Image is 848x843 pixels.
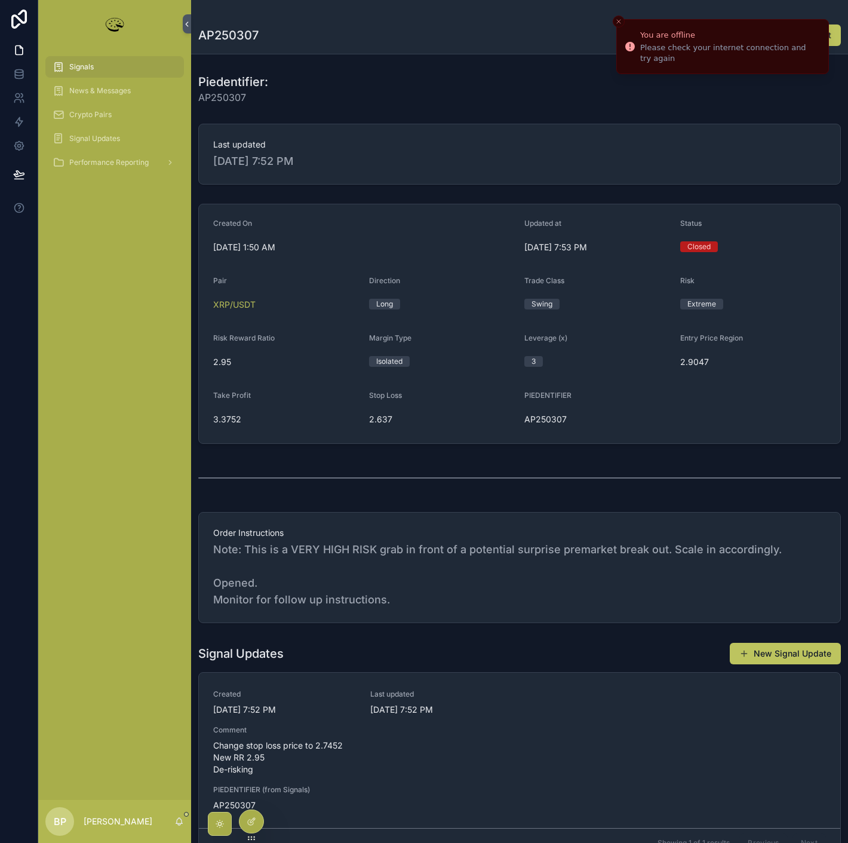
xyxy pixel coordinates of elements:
[45,104,184,125] a: Crypto Pairs
[680,219,702,228] span: Status
[213,356,360,368] span: 2.95
[613,16,625,27] button: Close toast
[213,139,826,151] span: Last updated
[199,673,840,828] a: Created[DATE] 7:52 PMLast updated[DATE] 7:52 PMCommentChange stop loss price to 2.7452 New RR 2.9...
[687,299,716,309] div: Extreme
[54,814,66,829] span: BP
[198,645,284,662] h1: Signal Updates
[524,333,567,342] span: Leverage (x)
[69,62,94,72] span: Signals
[376,356,403,367] div: Isolated
[213,241,515,253] span: [DATE] 1:50 AM
[531,299,552,309] div: Swing
[213,413,360,425] span: 3.3752
[369,413,515,425] span: 2.637
[524,413,671,425] span: AP250307
[213,740,826,775] span: Change stop loss price to 2.7452 New RR 2.95 De-risking
[531,356,536,367] div: 3
[198,27,259,44] h1: AP250307
[524,391,572,400] span: PIEDENTIFIER
[640,42,819,64] div: Please check your internet connection and try again
[198,73,268,90] h1: Piedentifier:
[45,128,184,149] a: Signal Updates
[370,704,513,716] span: [DATE] 7:52 PM
[69,86,131,96] span: News & Messages
[45,56,184,78] a: Signals
[213,725,826,735] span: Comment
[69,158,149,167] span: Performance Reporting
[370,689,513,699] span: Last updated
[376,299,393,309] div: Long
[213,276,227,285] span: Pair
[524,219,561,228] span: Updated at
[69,110,112,119] span: Crypto Pairs
[103,14,127,33] img: App logo
[369,391,402,400] span: Stop Loss
[84,816,152,827] p: [PERSON_NAME]
[213,689,356,699] span: Created
[680,333,743,342] span: Entry Price Region
[213,541,826,608] span: Note: This is a VERY HIGH RISK grab in front of a potential surprise premarket break out. Scale i...
[213,299,256,311] a: XRP/USDT
[45,152,184,173] a: Performance Reporting
[38,48,191,189] div: scrollable content
[369,276,400,285] span: Direction
[213,785,356,795] span: PIEDENTIFIER (from Signals)
[69,134,120,143] span: Signal Updates
[213,704,356,716] span: [DATE] 7:52 PM
[687,241,711,252] div: Closed
[730,643,841,664] button: New Signal Update
[524,241,671,253] span: [DATE] 7:53 PM
[213,799,356,811] span: AP250307
[640,29,819,41] div: You are offline
[213,391,251,400] span: Take Profit
[198,90,268,105] span: AP250307
[680,356,827,368] span: 2.9047
[213,333,275,342] span: Risk Reward Ratio
[213,219,252,228] span: Created On
[213,527,826,539] span: Order Instructions
[680,276,695,285] span: Risk
[213,153,826,170] span: [DATE] 7:52 PM
[369,333,411,342] span: Margin Type
[45,80,184,102] a: News & Messages
[524,276,564,285] span: Trade Class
